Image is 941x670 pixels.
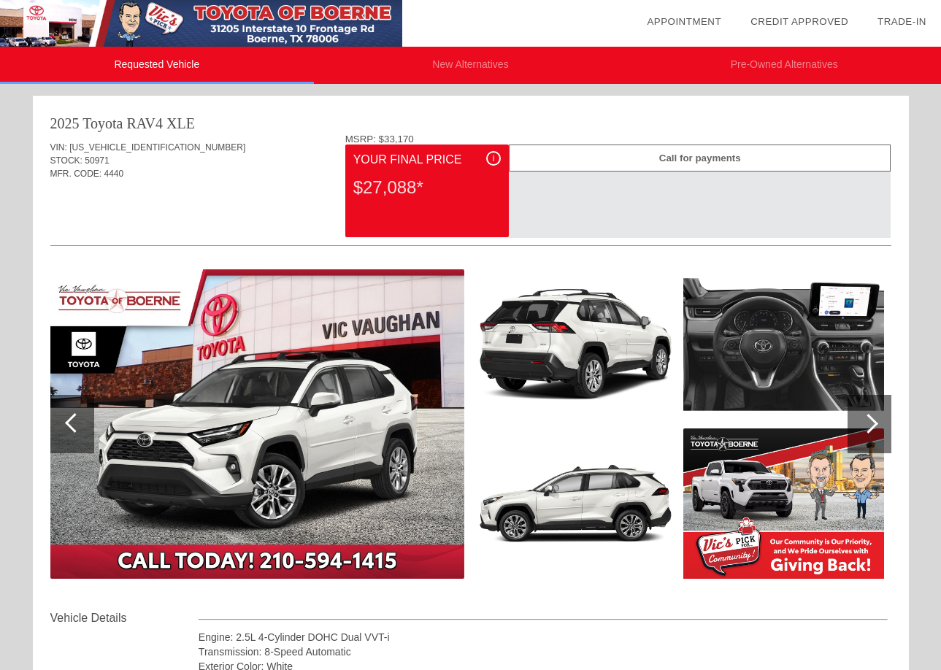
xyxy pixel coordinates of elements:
[683,269,884,420] img: image.aspx
[314,47,628,84] li: New Alternatives
[50,155,82,166] span: STOCK:
[475,269,676,420] img: image.aspx
[345,134,891,145] div: MSRP: $33,170
[199,630,888,644] div: Engine: 2.5L 4-Cylinder DOHC Dual VVT-i
[85,155,109,166] span: 50971
[50,269,464,579] img: image.aspx
[104,169,124,179] span: 4440
[50,113,164,134] div: 2025 Toyota RAV4
[50,169,102,179] span: MFR. CODE:
[509,145,891,172] div: Call for payments
[199,644,888,659] div: Transmission: 8-Speed Automatic
[750,16,848,27] a: Credit Approved
[50,142,67,153] span: VIN:
[683,428,884,579] img: image.aspx
[50,202,891,226] div: Quoted on [DATE] 12:21:15 AM
[353,169,501,207] div: $27,088*
[353,151,501,169] div: Your Final Price
[627,47,941,84] li: Pre-Owned Alternatives
[475,428,676,579] img: image.aspx
[166,113,195,134] div: XLE
[493,153,495,163] span: i
[50,609,199,627] div: Vehicle Details
[647,16,721,27] a: Appointment
[69,142,245,153] span: [US_VEHICLE_IDENTIFICATION_NUMBER]
[877,16,926,27] a: Trade-In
